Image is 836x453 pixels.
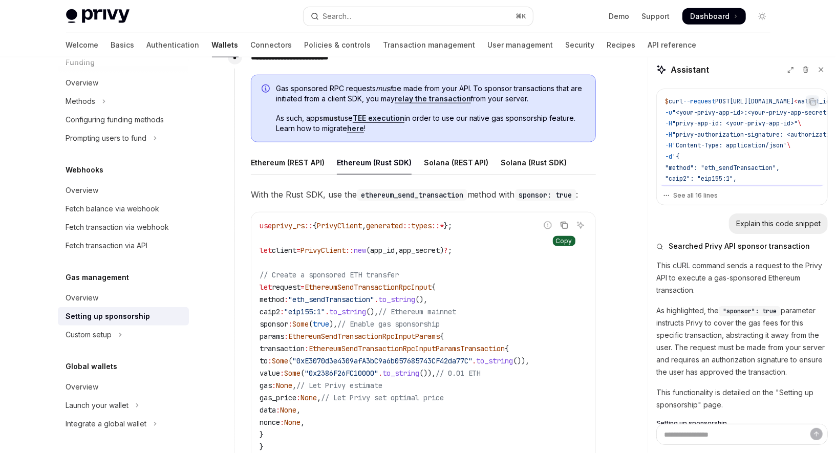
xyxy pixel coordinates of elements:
span: :: [305,221,313,230]
span: "eip155:1" [284,307,325,316]
span: : [272,381,276,390]
button: Toggle Methods section [58,92,189,111]
button: Copy the contents from the code block [558,219,571,232]
a: Overview [58,74,189,92]
span: As such, apps use in order to use our native gas sponsorship feature. Learn how to migrate ! [276,113,585,134]
span: to_string [378,295,415,304]
div: Custom setup [66,329,112,341]
a: Wallets [212,33,239,57]
span: :: [346,246,354,255]
span: ()), [513,356,530,365]
span: { [440,332,444,341]
div: Ethereum (Rust SDK) [337,150,412,175]
div: Search... [323,10,352,23]
span: ), [329,319,337,329]
span: < [794,97,798,105]
a: TEE execution [353,114,404,123]
span: With the Rust SDK, use the method with : [251,187,596,202]
a: Security [566,33,595,57]
span: data [260,405,276,415]
div: Launch your wallet [66,399,129,412]
span: : [284,332,288,341]
span: ) [440,246,444,255]
span: { [432,283,436,292]
span: EthereumSendTransactionRpcInputParamsTransaction [309,344,505,353]
span: : [276,405,280,415]
a: API reference [648,33,697,57]
span: // Create a sponsored ETH transfer [260,270,399,279]
button: Send message [810,428,823,440]
span: -H [665,119,672,127]
a: Authentication [147,33,200,57]
span: Assistant [671,63,709,76]
span: "caip2": "eip155:1", [665,175,737,183]
span: "eth_sendTransaction" [288,295,374,304]
button: Ask AI [574,219,587,232]
span: let [260,283,272,292]
span: : [268,356,272,365]
span: privy_rs [272,221,305,230]
span: ; [448,246,452,255]
em: must [376,84,392,93]
span: . [378,369,382,378]
span: -u [665,109,672,117]
button: Toggle Prompting users to fund section [58,129,189,147]
a: Overview [58,378,189,396]
p: This functionality is detailed on the "Setting up sponsorship" page. [656,386,828,411]
a: User management [488,33,553,57]
span: POST [715,97,730,105]
span: caip2 [260,307,280,316]
span: "<your-privy-app-id>:<your-privy-app-secret>" [672,109,833,117]
button: Toggle Custom setup section [58,326,189,344]
span: to_string [329,307,366,316]
a: Configuring funding methods [58,111,189,129]
span: : [305,344,309,353]
span: ( [288,356,292,365]
span: . [325,307,329,316]
textarea: Ask a question... [656,424,828,445]
h5: Global wallets [66,360,118,373]
a: Overview [58,289,189,307]
span: // Ethereum mainnet [378,307,456,316]
button: Searched Privy API sponsor transaction [656,241,828,251]
span: "method": "eth_sendTransaction", [665,164,780,172]
a: Fetch transaction via webhook [58,218,189,236]
div: Explain this code snippet [736,219,821,229]
span: '{ [672,153,679,161]
a: Setting up sponsorship [656,419,828,427]
div: Overview [66,77,99,89]
a: Recipes [607,33,636,57]
span: app_id [370,246,395,255]
span: client [272,246,296,255]
span: to_string [477,356,513,365]
span: PrivyClient [317,221,362,230]
span: true [313,319,329,329]
button: Toggle dark mode [754,8,770,25]
span: , [296,405,301,415]
span: \ [798,119,801,127]
span: "privy-app-id: <your-privy-app-id>" [672,119,798,127]
p: As highlighted, the parameter instructs Privy to cover the gas fees for this specific transaction... [656,305,828,378]
button: Copy the contents from the code block [806,95,819,109]
strong: must [323,114,340,122]
span: curl [669,97,683,105]
span: Some [292,319,309,329]
span: Some [272,356,288,365]
span: { [505,344,509,353]
span: = [301,283,305,292]
span: \ [787,141,790,149]
span: : [296,393,301,402]
button: Toggle Launch your wallet section [58,396,189,415]
div: Ethereum (REST API) [251,150,325,175]
div: Copy [553,236,575,246]
a: Support [642,11,670,21]
a: Connectors [251,33,292,57]
span: to_string [382,369,419,378]
span: . [473,356,477,365]
span: -H [665,131,672,139]
span: method [260,295,284,304]
span: app_secret [399,246,440,255]
span: use [260,221,272,230]
span: --request [683,97,715,105]
a: Dashboard [682,8,746,25]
